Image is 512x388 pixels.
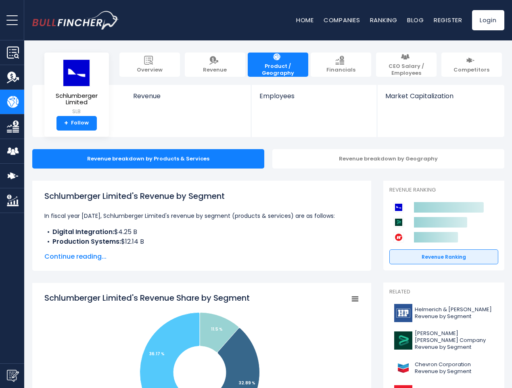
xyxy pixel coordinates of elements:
div: Revenue breakdown by Geography [272,149,504,169]
tspan: 11.5 % [211,326,223,332]
small: SLB [51,108,102,115]
li: $4.25 B [44,227,359,237]
p: Related [389,289,498,295]
a: Helmerich & [PERSON_NAME] Revenue by Segment [389,302,498,324]
a: +Follow [56,116,97,131]
a: Overview [119,53,180,77]
div: Revenue breakdown by Products & Services [32,149,264,169]
span: Market Capitalization [385,92,495,100]
span: [PERSON_NAME] [PERSON_NAME] Company Revenue by Segment [415,330,493,351]
span: Continue reading... [44,252,359,261]
span: Chevron Corporation Revenue by Segment [415,361,493,375]
h1: Schlumberger Limited's Revenue by Segment [44,190,359,202]
a: CEO Salary / Employees [376,53,437,77]
a: Employees [251,85,377,114]
strong: + [64,120,68,127]
a: Financials [311,53,371,77]
span: Helmerich & [PERSON_NAME] Revenue by Segment [415,306,493,320]
li: $12.14 B [44,237,359,247]
a: Register [434,16,462,24]
span: Employees [259,92,369,100]
a: Revenue Ranking [389,249,498,265]
p: Revenue Ranking [389,187,498,194]
span: CEO Salary / Employees [380,63,433,77]
span: Product / Geography [252,63,304,77]
span: Competitors [453,67,489,74]
span: Financials [326,67,355,74]
img: Halliburton Company competitors logo [393,232,404,242]
a: Market Capitalization [377,85,503,114]
a: Go to homepage [32,11,119,30]
p: In fiscal year [DATE], Schlumberger Limited's revenue by segment (products & services) are as fol... [44,211,359,221]
a: Chevron Corporation Revenue by Segment [389,357,498,379]
a: Schlumberger Limited SLB [50,59,103,116]
b: Digital Integration: [52,227,114,236]
b: Production Systems: [52,237,121,246]
a: Competitors [441,53,502,77]
span: Schlumberger Limited [51,93,102,106]
span: Revenue [133,92,243,100]
img: BKR logo [394,331,412,350]
tspan: 32.89 % [239,380,255,386]
a: Product / Geography [248,53,308,77]
a: Home [296,16,314,24]
tspan: Schlumberger Limited's Revenue Share by Segment [44,292,250,304]
a: Login [472,10,504,30]
tspan: 36.17 % [149,351,165,357]
a: Revenue [185,53,245,77]
img: bullfincher logo [32,11,119,30]
img: CVX logo [394,359,412,377]
a: Revenue [125,85,251,114]
a: Ranking [370,16,397,24]
a: Blog [407,16,424,24]
a: [PERSON_NAME] [PERSON_NAME] Company Revenue by Segment [389,328,498,353]
img: Baker Hughes Company competitors logo [393,217,404,228]
img: Schlumberger Limited competitors logo [393,202,404,213]
span: Overview [137,67,163,74]
span: Revenue [203,67,227,74]
a: Companies [324,16,360,24]
img: HP logo [394,304,412,322]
